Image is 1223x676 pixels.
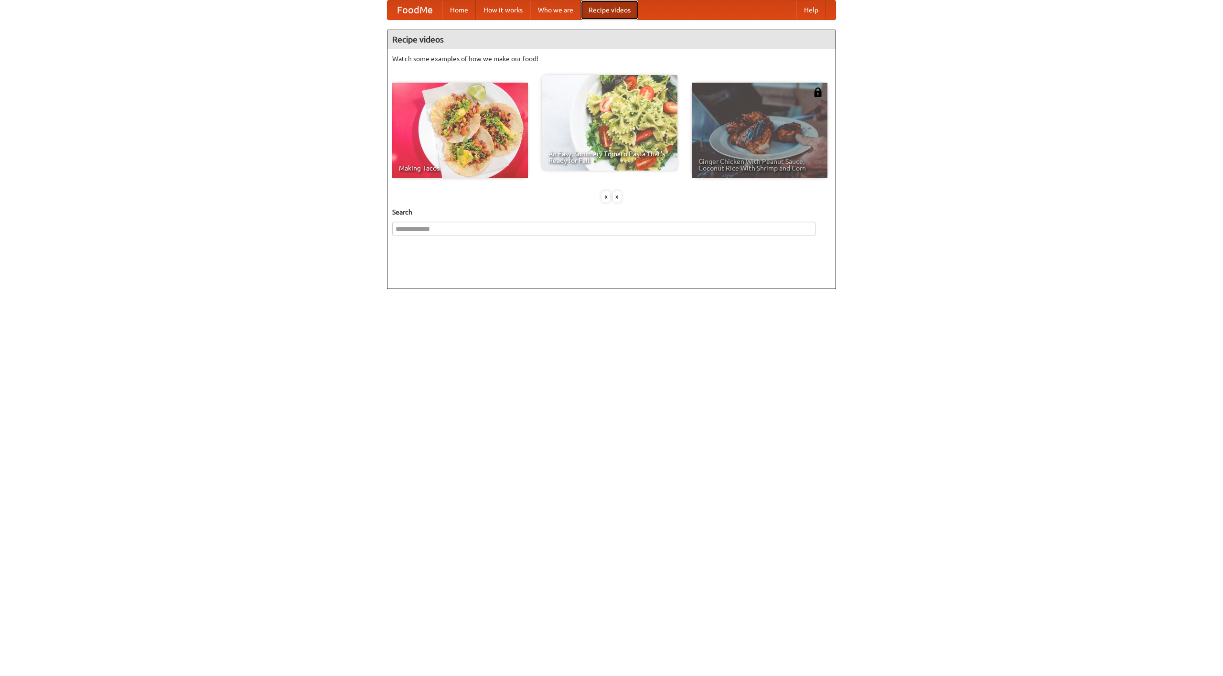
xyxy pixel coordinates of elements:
h4: Recipe videos [387,30,836,49]
a: Help [796,0,826,20]
span: Making Tacos [399,165,521,172]
h5: Search [392,207,831,217]
a: How it works [476,0,530,20]
div: « [601,191,610,203]
a: Making Tacos [392,83,528,178]
span: An Easy, Summery Tomato Pasta That's Ready for Fall [548,150,671,164]
a: Recipe videos [581,0,638,20]
a: Home [442,0,476,20]
div: » [613,191,622,203]
a: Who we are [530,0,581,20]
p: Watch some examples of how we make our food! [392,54,831,64]
a: FoodMe [387,0,442,20]
img: 483408.png [813,87,823,97]
a: An Easy, Summery Tomato Pasta That's Ready for Fall [542,75,677,171]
